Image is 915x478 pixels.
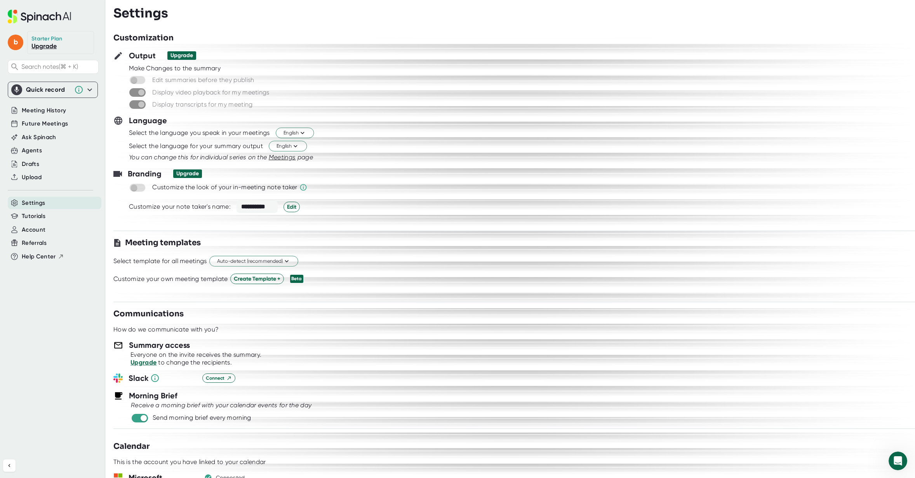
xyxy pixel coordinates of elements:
[290,275,303,283] div: Beta
[113,441,150,452] h3: Calendar
[277,143,299,150] span: English
[129,129,270,137] div: Select the language you speak in your meetings
[152,89,269,96] div: Display video playback for my meetings
[21,63,96,70] span: Search notes (⌘ + K)
[152,183,297,191] div: Customize the look of your in-meeting note taker
[152,76,254,84] div: Edit summaries before they publish
[113,458,266,466] div: This is the account you have linked to your calendar
[26,86,70,94] div: Quick record
[129,339,190,351] h3: Summary access
[153,414,251,422] div: Send morning brief every morning
[129,65,915,72] div: Make Changes to the summary
[129,203,231,211] div: Customize your note taker's name:
[22,199,45,208] button: Settings
[129,50,156,61] h3: Output
[22,119,68,128] button: Future Meetings
[889,452,907,470] iframe: Intercom live chat
[113,32,174,44] h3: Customization
[131,401,311,409] i: Receive a morning brief with your calendar events for the day
[176,170,199,177] div: Upgrade
[130,359,915,366] div: to change the recipients.
[206,375,232,382] span: Connect
[22,106,66,115] button: Meeting History
[22,173,42,182] button: Upload
[22,212,45,221] button: Tutorials
[129,142,263,150] div: Select the language for your summary output
[129,115,167,126] h3: Language
[22,252,64,261] button: Help Center
[22,239,47,248] button: Referrals
[287,203,296,211] span: Edit
[31,42,57,50] a: Upgrade
[8,35,23,50] span: b
[202,373,235,383] button: Connect
[22,133,56,142] button: Ask Spinach
[22,252,56,261] span: Help Center
[209,256,298,267] button: Auto-detect (recommended)
[170,52,193,59] div: Upgrade
[129,154,313,161] i: You can change this for individual series on the page
[113,326,219,333] div: How do we communicate with you?
[22,225,45,234] button: Account
[129,390,177,401] h3: Morning Brief
[130,351,915,359] div: Everyone on the invite receives the summary.
[3,459,16,472] button: Collapse sidebar
[269,141,307,152] button: English
[113,257,207,265] div: Select template for all meetings
[11,82,94,98] div: Quick record
[284,129,306,137] span: English
[125,237,201,249] h3: Meeting templates
[129,372,197,384] h3: Slack
[269,153,296,162] button: Meetings
[217,258,291,265] span: Auto-detect (recommended)
[113,308,184,320] h3: Communications
[152,101,252,108] div: Display transcripts for my meeting
[113,275,228,283] div: Customize your own meeting template
[128,168,162,180] h3: Branding
[130,359,157,366] a: Upgrade
[113,6,168,21] h3: Settings
[22,160,39,169] button: Drafts
[234,275,280,283] span: Create Template +
[269,154,296,161] span: Meetings
[284,202,300,212] button: Edit
[31,35,63,42] div: Starter Plan
[22,146,42,155] button: Agents
[276,128,314,138] button: English
[230,274,284,284] button: Create Template +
